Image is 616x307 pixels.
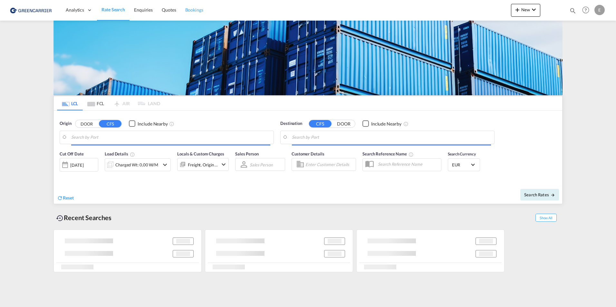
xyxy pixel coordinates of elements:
[535,214,557,222] span: Show All
[75,120,98,127] button: DOOR
[161,161,169,169] md-icon: icon-chevron-down
[57,96,160,110] md-pagination-wrapper: Use the left and right arrow keys to navigate between tabs
[83,96,109,110] md-tab-item: FCL
[451,160,476,169] md-select: Select Currency: € EUREuro
[56,214,64,222] md-icon: icon-backup-restore
[452,162,470,168] span: EUR
[105,158,171,171] div: Charged Wt: 0,00 W/Micon-chevron-down
[57,195,63,201] md-icon: icon-refresh
[130,152,135,157] md-icon: Chargeable Weight
[115,160,158,169] div: Charged Wt: 0,00 W/M
[101,7,125,12] span: Rate Search
[569,7,576,17] div: icon-magnify
[57,96,83,110] md-tab-item: LCL
[305,160,354,169] input: Enter Customer Details
[235,151,259,156] span: Sales Person
[524,192,555,197] span: Search Rates
[580,5,591,15] span: Help
[375,159,441,169] input: Search Reference Name
[403,121,409,126] md-icon: Unchecked: Ignores neighbouring ports when fetching rates.Checked : Includes neighbouring ports w...
[514,6,521,14] md-icon: icon-plus 400-fg
[138,121,168,127] div: Include Nearby
[134,7,153,13] span: Enquiries
[511,4,540,17] button: icon-plus 400-fgNewicon-chevron-down
[177,151,224,156] span: Locals & Custom Charges
[520,189,559,200] button: Search Ratesicon-arrow-right
[177,158,229,171] div: Freight Origin Destinationicon-chevron-down
[362,151,414,156] span: Search Reference Name
[10,3,53,17] img: 1378a7308afe11ef83610d9e779c6b34.png
[169,121,174,126] md-icon: Unchecked: Ignores neighbouring ports when fetching rates.Checked : Includes neighbouring ports w...
[309,120,332,127] button: CFS
[71,133,270,142] input: Search by Port
[188,160,218,169] div: Freight Origin Destination
[60,120,71,127] span: Origin
[371,121,401,127] div: Include Nearby
[57,195,74,202] div: icon-refreshReset
[530,6,538,14] md-icon: icon-chevron-down
[60,171,64,180] md-datepicker: Select
[580,5,594,16] div: Help
[292,151,324,156] span: Customer Details
[70,162,83,168] div: [DATE]
[220,161,227,168] md-icon: icon-chevron-down
[514,7,538,12] span: New
[569,7,576,14] md-icon: icon-magnify
[129,120,168,127] md-checkbox: Checkbox No Ink
[162,7,176,13] span: Quotes
[53,210,114,225] div: Recent Searches
[185,7,203,13] span: Bookings
[280,120,302,127] span: Destination
[53,21,563,95] img: GreenCarrierFCL_LCL.png
[66,7,84,13] span: Analytics
[448,152,476,156] span: Search Currency
[99,120,121,127] button: CFS
[594,5,605,15] div: E
[332,120,355,127] button: DOOR
[60,151,84,156] span: Cut Off Date
[63,195,74,200] span: Reset
[551,193,555,197] md-icon: icon-arrow-right
[60,158,98,172] div: [DATE]
[362,120,401,127] md-checkbox: Checkbox No Ink
[292,133,491,142] input: Search by Port
[249,160,274,169] md-select: Sales Person
[54,111,562,204] div: Origin DOOR CFS Checkbox No InkUnchecked: Ignores neighbouring ports when fetching rates.Checked ...
[409,152,414,157] md-icon: Your search will be saved by the below given name
[105,151,135,156] span: Load Details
